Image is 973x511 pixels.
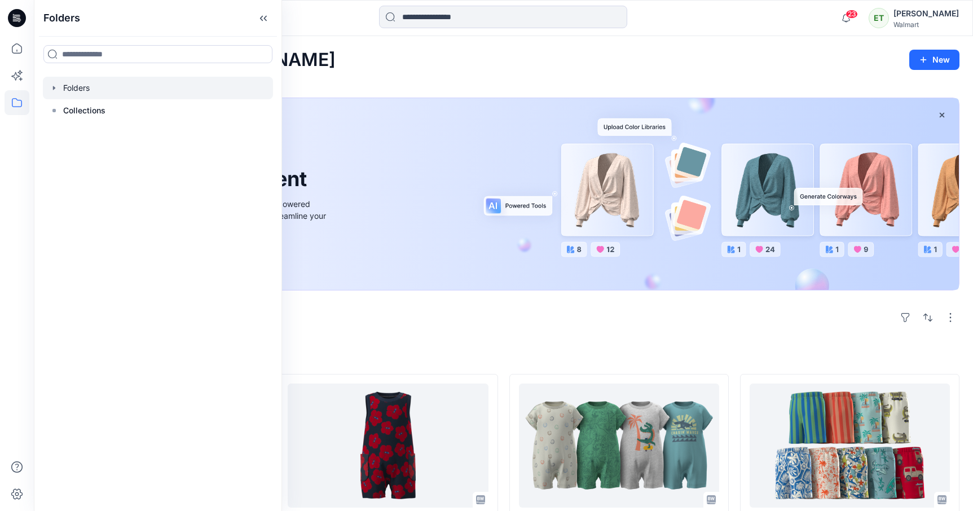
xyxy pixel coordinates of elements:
[63,104,105,117] p: Collections
[750,384,950,508] a: separate S2648999 - TB SHORT SET COLORED
[893,20,959,29] div: Walmart
[893,7,959,20] div: [PERSON_NAME]
[869,8,889,28] div: ET
[909,50,959,70] button: New
[846,10,858,19] span: 23
[288,384,488,508] a: HQ TBD ROMPER WITH HALF BACK MOON
[47,349,959,363] h4: Styles
[519,384,719,508] a: HQ TBD ROMPER NO Pocket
